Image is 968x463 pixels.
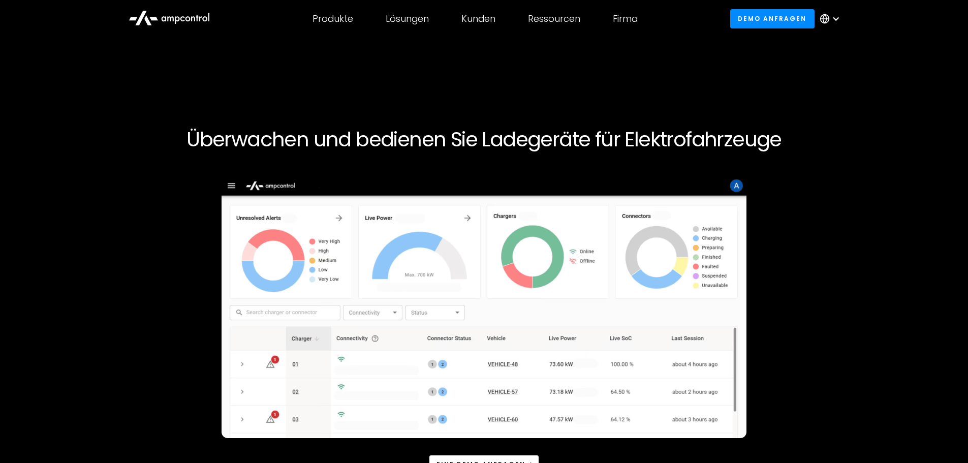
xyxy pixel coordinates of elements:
[386,13,429,24] div: Lösungen
[613,13,638,24] div: Firma
[313,13,353,24] div: Produkte
[461,13,495,24] div: Kunden
[528,13,580,24] div: Ressourcen
[175,127,793,151] h1: Überwachen und bedienen Sie Ladegeräte für Elektrofahrzeuge
[222,176,747,438] img: Ampcontrol Open Charge Point Protocol OCPP Server for EV Fleet Charging
[730,9,815,28] a: Demo anfragen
